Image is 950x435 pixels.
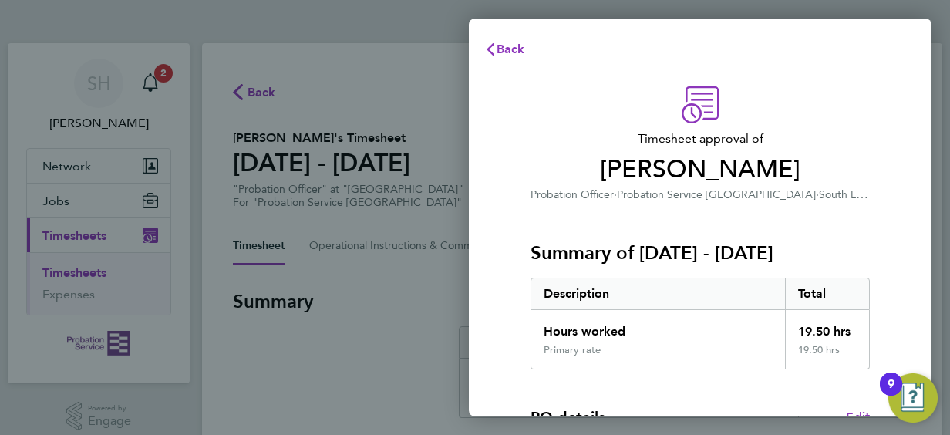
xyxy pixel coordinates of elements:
div: 19.50 hrs [785,310,870,344]
div: 19.50 hrs [785,344,870,369]
h4: PO details [531,406,605,428]
span: Probation Service [GEOGRAPHIC_DATA] [617,188,816,201]
a: Edit [846,408,870,427]
div: Hours worked [531,310,785,344]
div: 9 [888,384,894,404]
div: Total [785,278,870,309]
span: Timesheet approval of [531,130,870,148]
button: Open Resource Center, 9 new notifications [888,373,938,423]
span: · [614,188,617,201]
h3: Summary of [DATE] - [DATE] [531,241,870,265]
button: Back [469,34,541,65]
div: Primary rate [544,344,601,356]
div: Description [531,278,785,309]
span: · [816,188,819,201]
span: Back [497,42,525,56]
span: Probation Officer [531,188,614,201]
div: Summary of 18 - 24 Aug 2025 [531,278,870,369]
span: Edit [846,410,870,424]
span: South Liverpool SDU [819,187,920,201]
span: [PERSON_NAME] [531,154,870,185]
